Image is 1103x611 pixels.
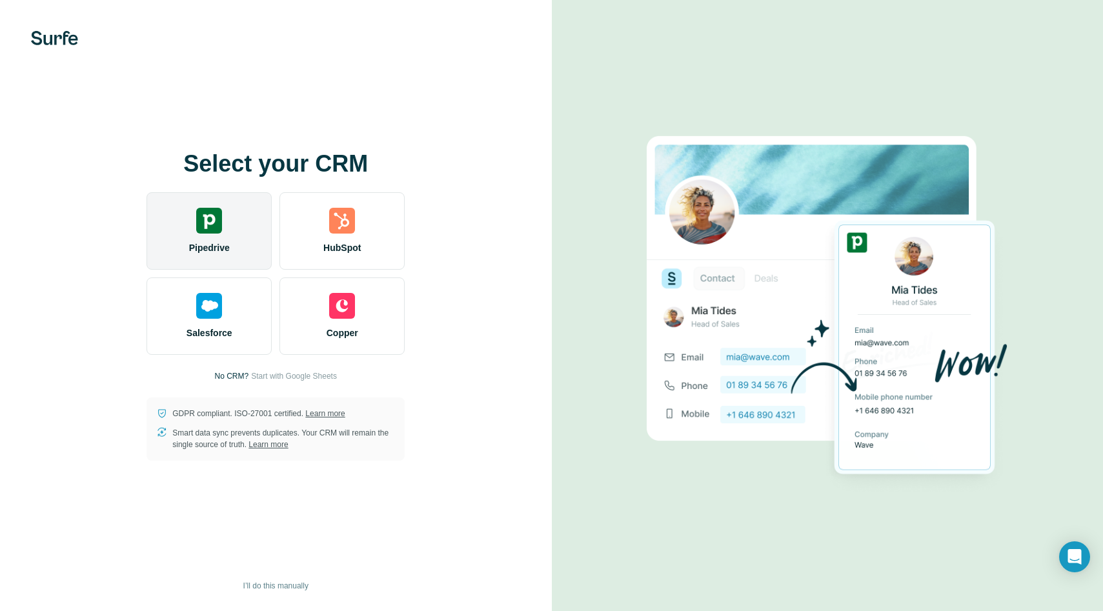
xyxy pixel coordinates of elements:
[243,580,309,592] span: I’ll do this manually
[329,293,355,319] img: copper's logo
[187,326,232,339] span: Salesforce
[1059,541,1090,572] div: Open Intercom Messenger
[189,241,230,254] span: Pipedrive
[329,208,355,234] img: hubspot's logo
[248,440,288,449] a: Learn more
[327,326,358,339] span: Copper
[251,370,337,382] button: Start with Google Sheets
[305,409,345,418] a: Learn more
[234,576,318,596] button: I’ll do this manually
[31,31,78,45] img: Surfe's logo
[172,408,345,419] p: GDPR compliant. ISO-27001 certified.
[196,208,222,234] img: pipedrive's logo
[647,114,1008,497] img: PIPEDRIVE image
[215,370,249,382] p: No CRM?
[196,293,222,319] img: salesforce's logo
[172,427,394,450] p: Smart data sync prevents duplicates. Your CRM will remain the single source of truth.
[147,151,405,177] h1: Select your CRM
[323,241,361,254] span: HubSpot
